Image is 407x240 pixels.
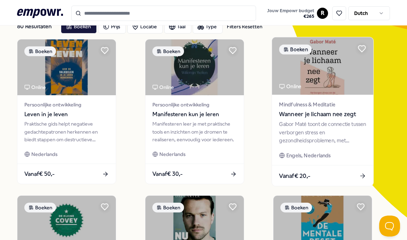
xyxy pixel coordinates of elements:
span: Nederlands [159,150,185,158]
button: Prijs [98,20,126,33]
span: Leven in je leven [24,110,109,119]
button: Locatie [127,20,163,33]
button: Taal [164,20,191,33]
div: Boeken [152,46,184,56]
img: package image [272,37,373,95]
button: Type [193,20,223,33]
img: package image [145,39,244,95]
span: Vanaf € 30,- [152,170,183,179]
span: Persoonlijke ontwikkeling [24,101,109,108]
iframe: Help Scout Beacon - Open [379,216,400,237]
img: package image [17,39,116,95]
button: R [317,8,328,19]
div: Online [152,83,174,91]
span: Manifesteren kun je leren [152,110,237,119]
div: Boeken [24,46,56,56]
span: Jouw Empowr budget [267,8,314,14]
span: Vanaf € 50,- [24,170,55,179]
div: 80 Resultaten [17,20,55,33]
span: Persoonlijke ontwikkeling [152,101,237,108]
div: Boeken [24,203,56,212]
span: Wanneer je lichaam nee zegt [279,110,366,119]
a: package imageBoekenOnlinePersoonlijke ontwikkelingLeven in je levenPraktische gids helpt negatiev... [17,39,116,184]
div: Online [24,83,46,91]
div: Filters Resetten [227,23,262,30]
a: package imageBoekenOnlinePersoonlijke ontwikkelingManifesteren kun je lerenManifesteren leer je m... [145,39,244,184]
div: Boeken [279,44,312,54]
button: Jouw Empowr budget€265 [266,7,316,21]
span: Engels, Nederlands [286,151,331,159]
span: Vanaf € 20,- [279,171,310,180]
input: Search for products, categories or subcategories [71,6,256,21]
a: Jouw Empowr budget€265 [264,6,317,21]
div: Gabor Maté toont de connectie tussen verborgen stress en gezondheidsproblemen, met wetenschappeli... [279,120,366,144]
div: Boeken [280,203,312,212]
span: € 265 [267,14,314,19]
div: Manifesteren leer je met praktische tools en inzichten om je dromen te realiseren, eenvoudig voor... [152,120,237,143]
div: Online [279,82,301,90]
button: Boeken [61,20,97,33]
div: Praktische gids helpt negatieve gedachtepatronen herkennen en biedt stappen om destructieve gedra... [24,120,109,143]
span: Mindfulness & Meditatie [279,100,366,108]
a: package imageBoekenOnlineMindfulness & MeditatieWanneer je lichaam nee zegtGabor Maté toont de co... [272,37,374,187]
div: Boeken [152,203,184,212]
span: Nederlands [31,150,57,158]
